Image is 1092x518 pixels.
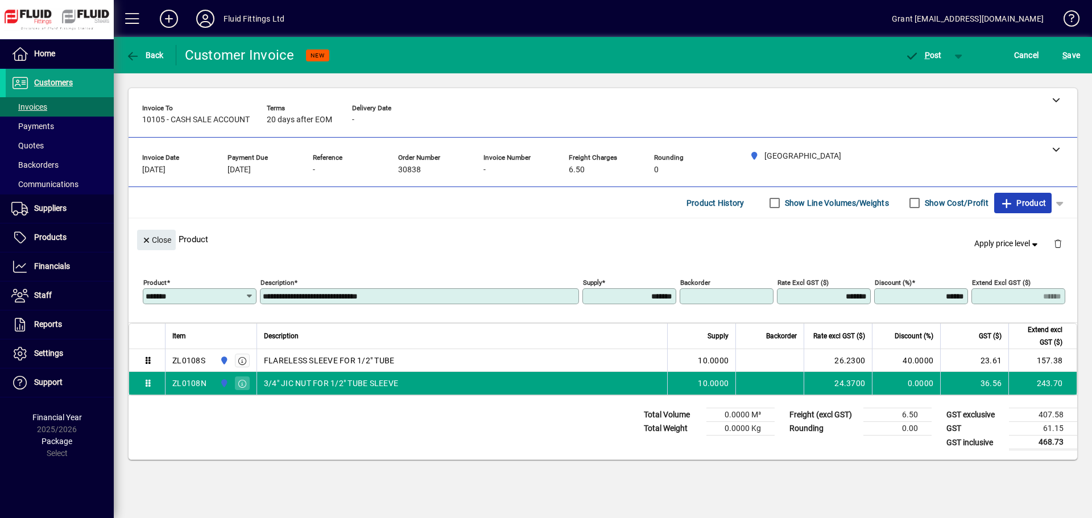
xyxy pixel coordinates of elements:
a: Quotes [6,136,114,155]
span: Customers [34,78,73,87]
span: NEW [311,52,325,59]
span: Close [142,231,171,250]
mat-label: Product [143,279,167,287]
span: Quotes [11,141,44,150]
td: Freight (excl GST) [784,408,863,422]
span: 3/4" JIC NUT FOR 1/2" TUBE SLEEVE [264,378,398,389]
span: Products [34,233,67,242]
td: GST exclusive [941,408,1009,422]
button: Apply price level [970,234,1045,254]
span: Extend excl GST ($) [1016,324,1062,349]
span: - [313,165,315,175]
td: GST [941,422,1009,436]
a: Financials [6,252,114,281]
a: Support [6,368,114,397]
div: Customer Invoice [185,46,295,64]
td: 407.58 [1009,408,1077,422]
a: Communications [6,175,114,194]
a: Staff [6,281,114,310]
a: Home [6,40,114,68]
div: Grant [EMAIL_ADDRESS][DOMAIN_NAME] [892,10,1044,28]
div: ZL0108S [172,355,205,366]
mat-label: Discount (%) [875,279,912,287]
label: Show Cost/Profit [923,197,988,209]
span: Discount (%) [895,330,933,342]
app-page-header-button: Back [114,45,176,65]
a: Settings [6,339,114,368]
td: 0.00 [863,422,932,436]
button: Close [137,230,176,250]
span: Product [1000,194,1046,212]
span: [DATE] [142,165,166,175]
td: 243.70 [1008,372,1077,395]
span: Supply [708,330,729,342]
a: Invoices [6,97,114,117]
app-page-header-button: Delete [1044,238,1072,248]
td: GST inclusive [941,436,1009,450]
mat-label: Description [260,279,294,287]
td: 468.73 [1009,436,1077,450]
span: 10.0000 [698,355,729,366]
span: ost [905,51,942,60]
span: 30838 [398,165,421,175]
span: - [483,165,486,175]
td: 6.50 [863,408,932,422]
div: ZL0108N [172,378,206,389]
button: Cancel [1011,45,1042,65]
button: Profile [187,9,224,29]
span: 10105 - CASH SALE ACCOUNT [142,115,250,125]
span: Settings [34,349,63,358]
label: Show Line Volumes/Weights [783,197,889,209]
a: Products [6,223,114,252]
span: [DATE] [227,165,251,175]
span: Payments [11,122,54,131]
div: Product [129,218,1077,260]
a: Reports [6,310,114,339]
span: Suppliers [34,204,67,213]
span: Item [172,330,186,342]
span: Invoices [11,102,47,111]
mat-label: Rate excl GST ($) [777,279,829,287]
button: Post [899,45,948,65]
span: Staff [34,291,52,300]
button: Add [151,9,187,29]
app-page-header-button: Close [134,234,179,245]
a: Payments [6,117,114,136]
span: Product History [686,194,744,212]
span: Home [34,49,55,58]
span: Communications [11,180,78,189]
td: Total Volume [638,408,706,422]
a: Knowledge Base [1055,2,1078,39]
span: FLARELESS SLEEVE FOR 1/2" TUBE [264,355,395,366]
span: Description [264,330,299,342]
td: 0.0000 [872,372,940,395]
button: Delete [1044,230,1072,257]
td: Total Weight [638,422,706,436]
div: 24.3700 [811,378,865,389]
span: 20 days after EOM [267,115,332,125]
span: - [352,115,354,125]
mat-label: Supply [583,279,602,287]
span: Backorders [11,160,59,169]
div: 26.2300 [811,355,865,366]
span: 6.50 [569,165,585,175]
a: Backorders [6,155,114,175]
a: Suppliers [6,194,114,223]
span: AUCKLAND [217,354,230,367]
td: 157.38 [1008,349,1077,372]
span: Apply price level [974,238,1040,250]
button: Back [123,45,167,65]
span: Rate excl GST ($) [813,330,865,342]
span: S [1062,51,1067,60]
span: Financials [34,262,70,271]
button: Product [994,193,1052,213]
button: Product History [682,193,749,213]
td: 0.0000 Kg [706,422,775,436]
span: P [925,51,930,60]
td: 23.61 [940,349,1008,372]
td: 61.15 [1009,422,1077,436]
div: Fluid Fittings Ltd [224,10,284,28]
span: Reports [34,320,62,329]
mat-label: Extend excl GST ($) [972,279,1031,287]
td: 40.0000 [872,349,940,372]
